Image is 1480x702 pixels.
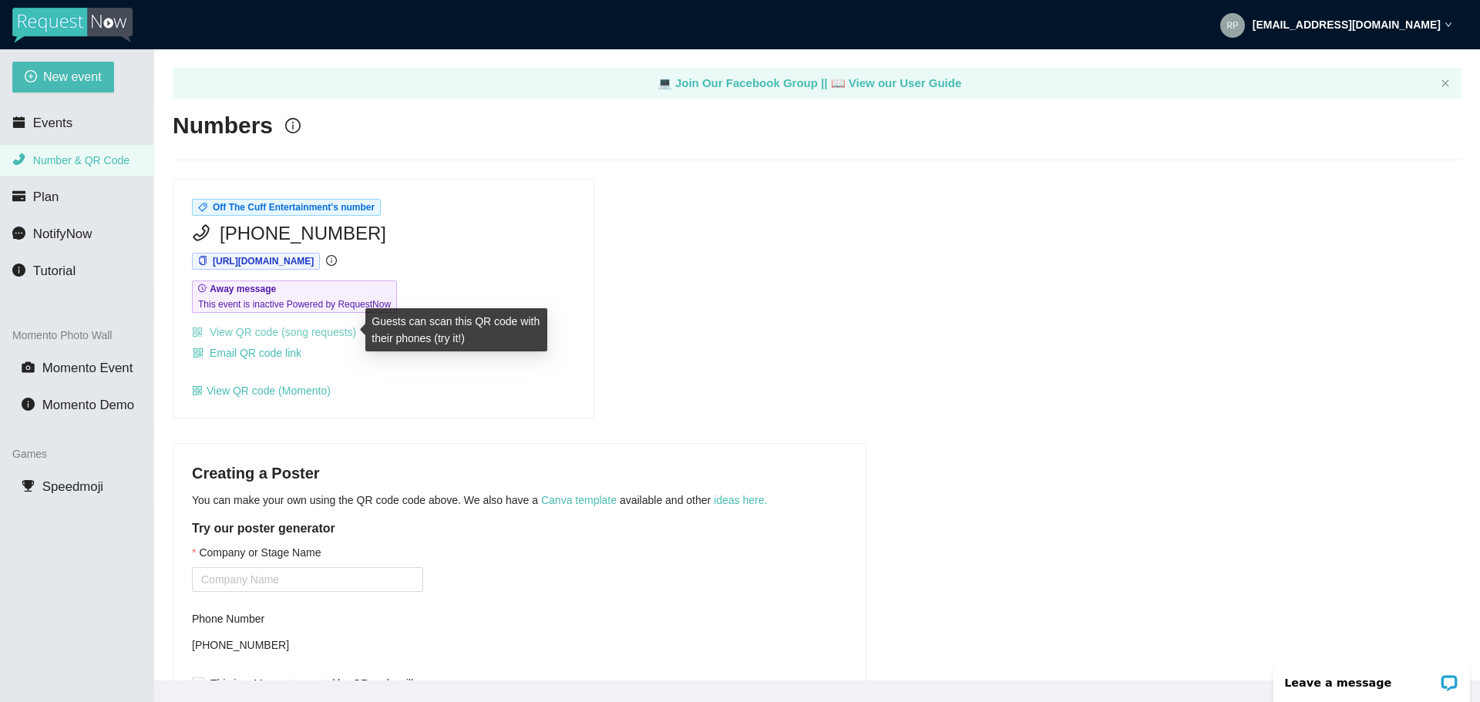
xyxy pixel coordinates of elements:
[198,256,207,265] span: copy
[198,203,207,212] span: tag
[192,519,847,538] h5: Try our poster generator
[43,67,102,86] span: New event
[1441,79,1450,89] button: close
[213,256,314,267] span: [URL][DOMAIN_NAME]
[831,76,846,89] span: laptop
[192,341,302,365] button: qrcodeEmail QR code link
[192,544,321,561] label: Company or Stage Name
[33,264,76,278] span: Tutorial
[198,297,391,312] span: This event is inactive Powered by RequestNow
[541,494,617,506] a: Canva template
[33,154,129,166] span: Number & QR Code
[33,227,92,241] span: NotifyNow
[192,223,210,242] span: phone
[22,479,35,492] span: trophy
[658,76,672,89] span: laptop
[12,153,25,166] span: phone
[1253,18,1441,31] strong: [EMAIL_ADDRESS][DOMAIN_NAME]
[220,219,386,248] span: [PHONE_NUMBER]
[285,118,301,133] span: info-circle
[42,479,103,494] span: Speedmoji
[210,344,301,361] span: Email QR code link
[198,284,207,293] span: field-time
[22,361,35,374] span: camera
[193,348,203,360] span: qrcode
[33,116,72,130] span: Events
[210,284,276,294] b: Away message
[42,361,133,375] span: Momento Event
[12,227,25,240] span: message
[1220,13,1245,38] img: 5b1edd0a233595123be31e57a207736d
[192,385,331,397] a: qrcodeView QR code (Momento)
[1263,653,1480,702] iframe: LiveChat chat widget
[25,70,37,85] span: plus-circle
[42,398,134,412] span: Momento Demo
[12,190,25,203] span: credit-card
[12,264,25,277] span: info-circle
[33,190,59,204] span: Plan
[192,326,356,338] a: qrcode View QR code (song requests)
[192,610,423,627] div: Phone Number
[213,202,375,213] span: Off The Cuff Entertainment's number
[192,462,847,484] h4: Creating a Poster
[22,398,35,411] span: info-circle
[12,116,25,129] span: calendar
[192,492,847,509] p: You can make your own using the QR code code above. We also have a available and other
[658,76,831,89] a: laptop Join Our Facebook Group ||
[12,62,114,92] button: plus-circleNew event
[714,494,767,506] a: ideas here.
[192,327,203,338] span: qrcode
[192,385,203,396] span: qrcode
[192,633,423,657] div: [PHONE_NUMBER]
[1441,79,1450,88] span: close
[326,255,337,266] span: info-circle
[1445,21,1452,29] span: down
[192,567,423,592] input: Company or Stage Name
[365,308,547,351] div: Guests can scan this QR code with their phones (try it!)
[12,8,133,43] img: RequestNow
[173,110,273,142] h2: Numbers
[831,76,962,89] a: laptop View our User Guide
